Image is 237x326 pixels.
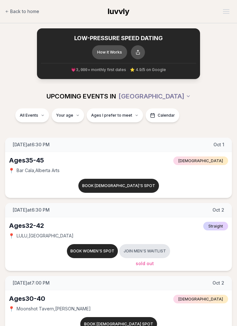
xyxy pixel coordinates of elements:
span: 📍 [9,233,14,238]
span: Back to home [10,8,39,15]
span: Oct 2 [212,207,224,213]
span: Moonshot Tavern , [PERSON_NAME] [17,306,91,312]
span: 💗 + monthly first dates [71,67,126,73]
button: How it Works [92,45,127,59]
span: LULU , [GEOGRAPHIC_DATA] [17,233,74,239]
button: Ages I prefer to meet [87,108,143,122]
span: Oct 2 [212,280,224,286]
span: [DATE] at 7:00 PM [13,280,50,286]
span: Ages I prefer to meet [91,113,132,118]
div: Ages 30-40 [9,294,45,303]
span: Bar Cala , Alberta Arts [17,167,60,174]
span: [DATE] at 6:30 PM [13,141,50,148]
a: Back to home [5,5,39,18]
button: Open menu [220,7,232,16]
span: UPCOMING EVENTS IN [47,92,116,101]
span: Calendar [158,113,175,118]
button: [GEOGRAPHIC_DATA] [118,89,191,103]
button: Your age [52,108,84,122]
span: Oct 1 [213,141,224,148]
span: [DEMOGRAPHIC_DATA] [173,295,228,303]
button: Calendar [146,108,179,122]
span: [DATE] at 6:30 PM [13,207,50,213]
span: luvvly [108,7,129,16]
button: Join men's waitlist [119,244,170,258]
span: [DEMOGRAPHIC_DATA] [173,156,228,165]
h2: LOW-PRESSURE SPEED DATING [41,35,196,42]
a: luvvly [108,6,129,17]
span: Your age [56,113,73,118]
span: 3,000 [76,68,87,72]
span: Straight [203,222,228,230]
span: 📍 [9,168,14,173]
span: All Events [20,113,38,118]
button: Book women's spot [67,244,118,258]
button: Book [DEMOGRAPHIC_DATA]'s spot [78,179,159,193]
span: Sold Out [136,261,154,266]
button: All Events [15,108,49,122]
span: 📍 [9,306,14,311]
div: Ages 35-45 [9,156,44,165]
span: ⭐ 4.9/5 on Google [130,67,166,72]
div: Ages 32-42 [9,221,44,230]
